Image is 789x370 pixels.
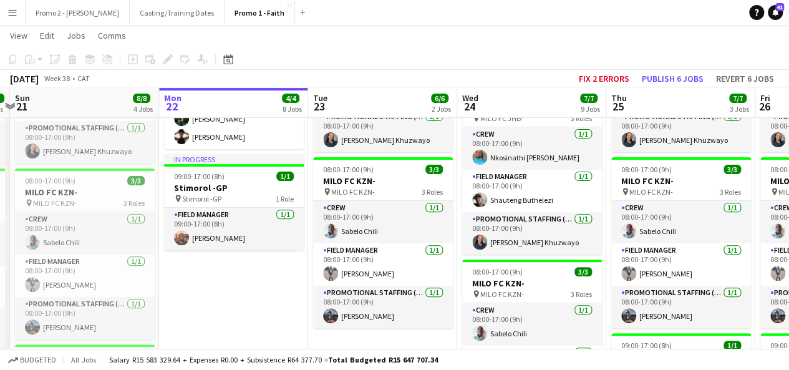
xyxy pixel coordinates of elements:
div: 2 Jobs [432,104,451,114]
button: Casting/Training Dates [130,1,225,25]
span: Budgeted [20,356,56,364]
span: MILO FC KZN- [480,290,524,299]
app-card-role: Crew1/108:00-17:00 (9h)Sabelo Chili [313,201,453,243]
span: Comms [98,30,126,41]
span: Edit [40,30,54,41]
app-job-card: 08:00-17:00 (9h)3/3MILO FC KZN- MILO FC KZN-3 RolesCrew1/108:00-17:00 (9h)Sabelo ChiliField Manag... [313,157,453,328]
span: Week 38 [41,74,72,83]
app-card-role: Crew1/108:00-17:00 (9h)Sabelo Chili [15,212,155,255]
span: MILO FC KZN- [629,187,673,197]
button: Fix 2 errors [574,71,634,87]
a: Comms [93,27,131,44]
span: 25 [609,99,627,114]
h3: MILO FC KZN- [611,175,751,187]
span: 3/3 [574,267,592,276]
a: View [5,27,32,44]
app-card-role: Promotional Staffing (Brand Ambassadors)1/108:00-17:00 (9h)[PERSON_NAME] [313,286,453,328]
app-card-role: Promotional Staffing (Brand Ambassadors)1/108:00-17:00 (9h)[PERSON_NAME] Khuzwayo [462,212,602,255]
span: Wed [462,92,478,104]
div: Salary R15 583 329.64 + Expenses R0.00 + Subsistence R64 377.70 = [109,355,438,364]
button: Revert 6 jobs [711,71,779,87]
div: 9 Jobs [581,104,600,114]
span: 3/3 [724,165,741,174]
div: 3 Jobs [730,104,749,114]
app-card-role: Field Manager1/109:00-17:00 (8h)[PERSON_NAME] [164,208,304,250]
div: 8 Jobs [283,104,302,114]
h3: MILO FC KZN- [15,187,155,198]
app-card-role: Crew1/108:00-17:00 (9h)Sabelo Chili [611,201,751,243]
span: Fri [760,92,770,104]
span: 26 [758,99,770,114]
span: Thu [611,92,627,104]
span: 1/1 [724,341,741,350]
span: 3 Roles [422,187,443,197]
span: 3 Roles [571,114,592,123]
app-job-card: 08:00-17:00 (9h)3/3MILO FC KZN- MILO FC KZN-3 RolesCrew1/108:00-17:00 (9h)Sabelo ChiliField Manag... [15,168,155,339]
app-card-role: Promotional Staffing (Brand Ambassadors)1/108:00-17:00 (9h)[PERSON_NAME] Khuzwayo [611,110,751,152]
span: 1 Role [276,194,294,203]
button: Promo 2 - [PERSON_NAME] [26,1,130,25]
app-job-card: 08:00-17:00 (9h)3/3MILO FC JHB- MILO FC JHB-3 RolesCrew1/108:00-17:00 (9h)Nkosinathi [PERSON_NAME... [462,84,602,255]
span: MILO FC KZN- [33,198,77,208]
div: 4 Jobs [133,104,153,114]
button: Budgeted [6,353,58,367]
app-card-role: Promotional Staffing (Brand Ambassadors)1/108:00-17:00 (9h)[PERSON_NAME] [611,286,751,328]
span: 09:00-17:00 (8h) [174,172,225,181]
span: 08:00-17:00 (9h) [472,267,523,276]
span: View [10,30,27,41]
span: Tue [313,92,327,104]
span: MILO FC JHB- [480,114,523,123]
span: Total Budgeted R15 647 707.34 [328,355,438,364]
span: 6/6 [431,94,448,103]
a: Jobs [62,27,90,44]
h3: Stimorol -GP [164,182,304,193]
span: 8/8 [133,94,150,103]
span: All jobs [69,355,99,364]
div: In progress [164,154,304,164]
span: 3/3 [425,165,443,174]
span: 22 [162,99,182,114]
span: 41 [775,3,784,11]
button: Publish 6 jobs [637,71,709,87]
app-card-role: Field Manager1/108:00-17:00 (9h)[PERSON_NAME] [313,243,453,286]
span: 23 [311,99,327,114]
app-job-card: 08:00-17:00 (9h)3/3MILO FC KZN- MILO FC KZN-3 RolesCrew1/108:00-17:00 (9h)Sabelo ChiliField Manag... [611,157,751,328]
app-card-role: Field Manager1/108:00-17:00 (9h)[PERSON_NAME] [611,243,751,286]
app-card-role: Promotional Staffing (Brand Ambassadors)1/108:00-17:00 (9h)[PERSON_NAME] Khuzwayo [313,110,453,152]
a: 41 [768,5,783,20]
span: Stimorol -GP [182,194,221,203]
span: 08:00-17:00 (9h) [323,165,374,174]
span: Sun [15,92,30,104]
span: 24 [460,99,478,114]
app-card-role: Field Manager1/108:00-17:00 (9h)Shauteng Buthelezi [462,170,602,212]
span: MILO FC KZN- [331,187,375,197]
app-card-role: Crew1/108:00-17:00 (9h)Sabelo Chili [462,303,602,346]
span: 1/1 [276,172,294,181]
span: Mon [164,92,182,104]
span: 7/7 [729,94,747,103]
h3: MILO FC KZN- [462,278,602,289]
span: 7/7 [580,94,598,103]
app-job-card: In progress09:00-17:00 (8h)1/1Stimorol -GP Stimorol -GP1 RoleField Manager1/109:00-17:00 (8h)[PER... [164,154,304,250]
a: Edit [35,27,59,44]
span: 21 [13,99,30,114]
app-card-role: Promotional Staffing (Brand Ambassadors)1/108:00-17:00 (9h)[PERSON_NAME] [15,297,155,339]
app-card-role: Crew1/108:00-17:00 (9h)Nkosinathi [PERSON_NAME] [462,127,602,170]
span: 3/3 [127,176,145,185]
span: 09:00-17:00 (8h) [621,341,672,350]
div: [DATE] [10,72,39,85]
span: 3 Roles [571,290,592,299]
span: 08:00-17:00 (9h) [25,176,75,185]
button: Promo 1 - Faith [225,1,295,25]
div: CAT [77,74,90,83]
app-card-role: Promotional Staffing (Brand Ambassadors)1/108:00-17:00 (9h)[PERSON_NAME] Khuzwayo [15,121,155,163]
span: 4/4 [282,94,299,103]
span: 08:00-17:00 (9h) [621,165,672,174]
span: Jobs [67,30,85,41]
app-card-role: Promotional Staffing (Brand Ambassadors)2/209:00-17:00 (8h)[PERSON_NAME][PERSON_NAME] [164,89,304,149]
h3: MILO FC KZN- [313,175,453,187]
